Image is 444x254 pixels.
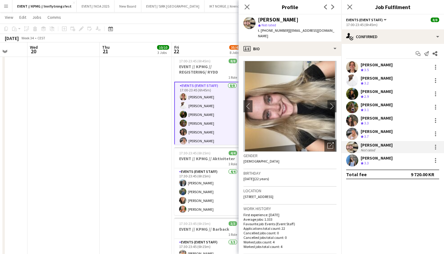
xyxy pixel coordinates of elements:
button: IKT NORGE // Arendalsuka [204,0,255,12]
div: [PERSON_NAME] [361,142,393,148]
span: 3.7 [364,134,369,139]
button: EVENT // KPMG // Innflytningsfest [12,0,77,12]
span: 17:30-23:45 (6h15m) [179,151,211,155]
span: | [EMAIL_ADDRESS][DOMAIN_NAME] [258,28,334,38]
span: 2.9 [364,94,369,99]
h3: Job Fulfilment [341,3,444,11]
div: [PERSON_NAME] [361,75,393,81]
span: Jobs [32,15,41,20]
h3: EVENT // KPMG // Aktiviteter [174,156,242,161]
p: Average jobs: 1.333 [243,217,336,222]
span: 22 [173,48,179,55]
div: [PERSON_NAME] [361,155,393,161]
h3: Birthday [243,170,336,176]
div: [PERSON_NAME] [361,62,393,68]
p: Worked jobs total count: 4 [243,244,336,249]
span: [STREET_ADDRESS] [243,194,273,199]
span: 17:30-23:45 (6h15m) [179,221,211,226]
app-card-role: Events (Event Staff)4/417:30-23:45 (6h15m)[PERSON_NAME][PERSON_NAME][PERSON_NAME][PERSON_NAME] [174,168,242,215]
span: 1 Role [228,232,237,237]
span: [DEMOGRAPHIC_DATA] [243,159,279,163]
div: [PERSON_NAME] [361,102,393,107]
p: Applications total count: 22 [243,226,336,231]
div: [PERSON_NAME] [258,17,298,22]
div: [PERSON_NAME] [361,129,393,134]
div: 8 Jobs [230,50,241,55]
span: 3/3 [229,221,237,226]
span: 10/10 [157,45,169,50]
h3: Profile [239,3,341,11]
button: New Board [114,0,141,12]
app-job-card: 17:30-23:45 (6h15m)4/4EVENT // KPMG // Aktiviteter1 RoleEvents (Event Staff)4/417:30-23:45 (6h15m... [174,147,242,215]
span: 17:00-23:45 (6h45m) [179,59,211,63]
span: View [5,15,13,20]
div: [DATE] [5,35,19,41]
span: 20 [29,48,38,55]
app-job-card: 17:00-23:45 (6h45m)8/8EVENT // KPMG // REGISTERING/ RYDD1 RoleEvents (Event Staff)8/817:00-23:45 ... [174,55,242,145]
span: 4/4 [229,151,237,155]
div: [PERSON_NAME] [361,89,393,94]
p: First experience: [DATE] [243,213,336,217]
h3: EVENT // KPMG // Barback [174,226,242,232]
p: Worked jobs count: 4 [243,240,336,244]
span: 21 [101,48,110,55]
span: 3.3 [364,121,369,125]
span: Week 34 [20,36,35,40]
app-card-role: Events (Event Staff)8/817:00-23:45 (6h45m)[PERSON_NAME][PERSON_NAME][PERSON_NAME][PERSON_NAME][PE... [174,82,242,165]
div: 9 720.00 KR [411,171,434,177]
div: Confirmed [341,29,444,44]
span: Events (Event Staff) [346,18,383,22]
button: EVENT// SIRK [GEOGRAPHIC_DATA] [141,0,204,12]
div: Total fee [346,171,367,177]
span: Fri [174,45,179,50]
p: Cancelled jobs total count: 0 [243,235,336,240]
a: View [2,13,16,21]
p: Favourite job: Events (Event Staff) [243,222,336,226]
div: [PERSON_NAME] [361,115,393,121]
h3: EVENT // KPMG // REGISTERING/ RYDD [174,64,242,75]
button: Events (Event Staff) [346,18,388,22]
div: Not rated [361,148,376,152]
a: Jobs [30,13,44,21]
span: 1 Role [228,75,237,80]
p: Cancelled jobs count: 0 [243,231,336,235]
div: 17:00-23:45 (6h45m) [346,22,439,27]
span: 3.2 [364,81,369,85]
span: [DATE] (22 years) [243,176,269,181]
span: Comms [47,15,61,20]
h3: Gender [243,153,336,158]
img: Crew avatar or photo [243,61,336,152]
div: Bio [239,41,341,56]
h3: Work history [243,206,336,211]
div: 3 Jobs [157,50,169,55]
div: Open photos pop-in [324,140,336,152]
span: 8/8 [431,18,439,22]
a: Edit [17,13,29,21]
span: 8/8 [229,59,237,63]
a: Comms [45,13,63,21]
span: 3.1 [364,107,369,112]
div: CEST [37,36,45,40]
span: 1 Role [228,162,237,166]
span: Wed [30,45,38,50]
span: 35/41 [229,45,241,50]
button: EVENT// NOA 2025 [77,0,114,12]
h3: Location [243,188,336,193]
span: t. [PHONE_NUMBER] [258,28,289,33]
span: 3.3 [364,161,369,165]
span: 3.5 [364,68,369,72]
span: Thu [102,45,110,50]
span: Edit [19,15,26,20]
span: Not rated [262,23,276,27]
